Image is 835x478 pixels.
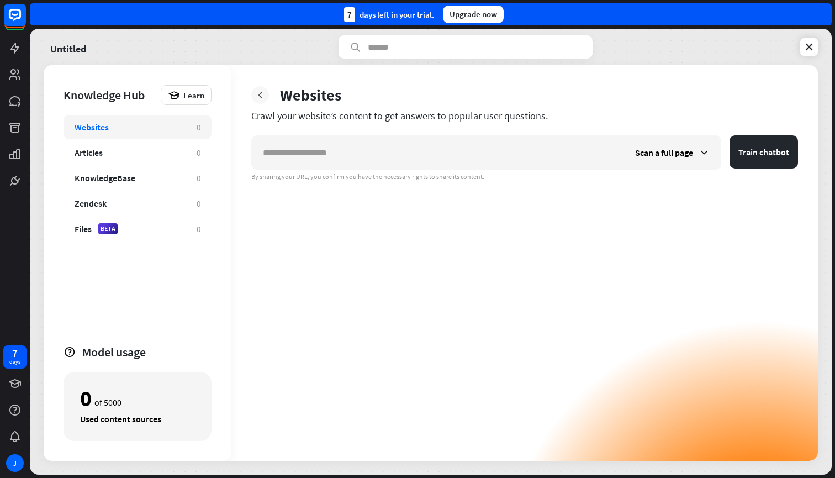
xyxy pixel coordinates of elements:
[80,389,92,408] div: 0
[75,172,135,183] div: KnowledgeBase
[75,198,107,209] div: Zendesk
[75,223,92,234] div: Files
[344,7,434,22] div: days left in your trial.
[197,148,200,158] div: 0
[443,6,504,23] div: Upgrade now
[80,413,195,424] div: Used content sources
[251,109,798,122] div: Crawl your website’s content to get answers to popular user questions.
[98,223,118,234] div: BETA
[344,7,355,22] div: 7
[6,454,24,472] div: J
[197,173,200,183] div: 0
[75,147,103,158] div: Articles
[80,389,195,408] div: of 5000
[197,198,200,209] div: 0
[197,122,200,133] div: 0
[635,147,693,158] span: Scan a full page
[251,172,798,181] div: By sharing your URL, you confirm you have the necessary rights to share its content.
[183,90,204,101] span: Learn
[50,35,86,59] a: Untitled
[12,348,18,358] div: 7
[280,85,341,105] div: Websites
[3,345,27,369] a: 7 days
[9,358,20,366] div: days
[730,135,798,169] button: Train chatbot
[197,224,200,234] div: 0
[64,87,155,103] div: Knowledge Hub
[9,4,42,38] button: Open LiveChat chat widget
[75,122,109,133] div: Websites
[82,344,212,360] div: Model usage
